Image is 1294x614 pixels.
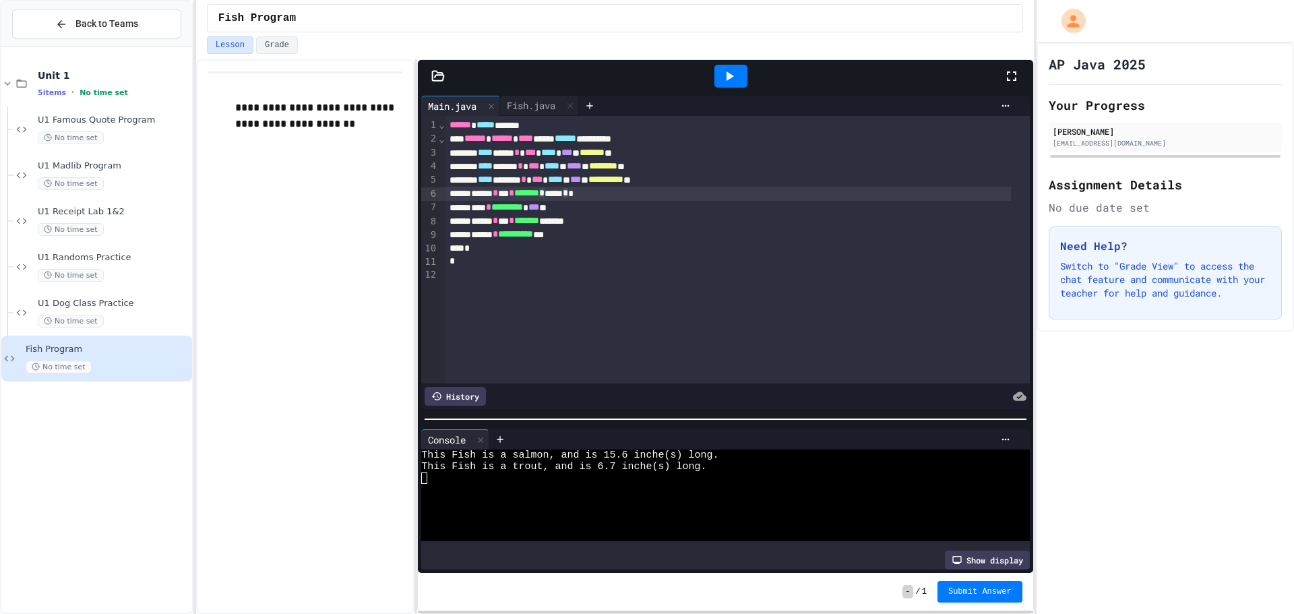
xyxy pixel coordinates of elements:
[1053,138,1278,148] div: [EMAIL_ADDRESS][DOMAIN_NAME]
[421,119,438,132] div: 1
[421,132,438,146] div: 2
[500,96,579,116] div: Fish.java
[207,36,253,54] button: Lesson
[38,88,66,97] span: 5 items
[421,146,438,160] div: 3
[26,361,92,373] span: No time set
[902,585,913,598] span: -
[38,160,189,172] span: U1 Madlib Program
[1060,238,1270,254] h3: Need Help?
[38,115,189,126] span: U1 Famous Quote Program
[421,228,438,242] div: 9
[1060,259,1270,300] p: Switch to "Grade View" to access the chat feature and communicate with your teacher for help and ...
[421,215,438,228] div: 8
[945,551,1030,570] div: Show display
[421,255,438,269] div: 11
[438,119,445,130] span: Fold line
[421,242,438,255] div: 10
[38,69,189,82] span: Unit 1
[421,461,706,472] span: This Fish is a trout, and is 6.7 inche(s) long.
[421,450,718,461] span: This Fish is a salmon, and is 15.6 inche(s) long.
[1047,5,1089,36] div: My Account
[937,581,1022,603] button: Submit Answer
[256,36,298,54] button: Grade
[38,315,104,328] span: No time set
[80,88,128,97] span: No time set
[38,177,104,190] span: No time set
[1049,55,1146,73] h1: AP Java 2025
[421,201,438,214] div: 7
[948,586,1012,597] span: Submit Answer
[38,206,189,218] span: U1 Receipt Lab 1&2
[922,586,927,597] span: 1
[12,9,181,38] button: Back to Teams
[425,387,486,406] div: History
[438,133,445,144] span: Fold line
[500,98,562,113] div: Fish.java
[1049,199,1282,216] div: No due date set
[421,99,483,113] div: Main.java
[38,223,104,236] span: No time set
[1049,175,1282,194] h2: Assignment Details
[421,433,472,447] div: Console
[1049,96,1282,115] h2: Your Progress
[421,187,438,201] div: 6
[38,269,104,282] span: No time set
[421,96,500,116] div: Main.java
[218,10,296,26] span: Fish Program
[38,252,189,264] span: U1 Randoms Practice
[421,160,438,173] div: 4
[916,586,921,597] span: /
[38,131,104,144] span: No time set
[75,17,138,31] span: Back to Teams
[38,298,189,309] span: U1 Dog Class Practice
[26,344,189,355] span: Fish Program
[1053,125,1278,137] div: [PERSON_NAME]
[71,87,74,98] span: •
[421,429,489,450] div: Console
[421,268,438,282] div: 12
[421,173,438,187] div: 5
